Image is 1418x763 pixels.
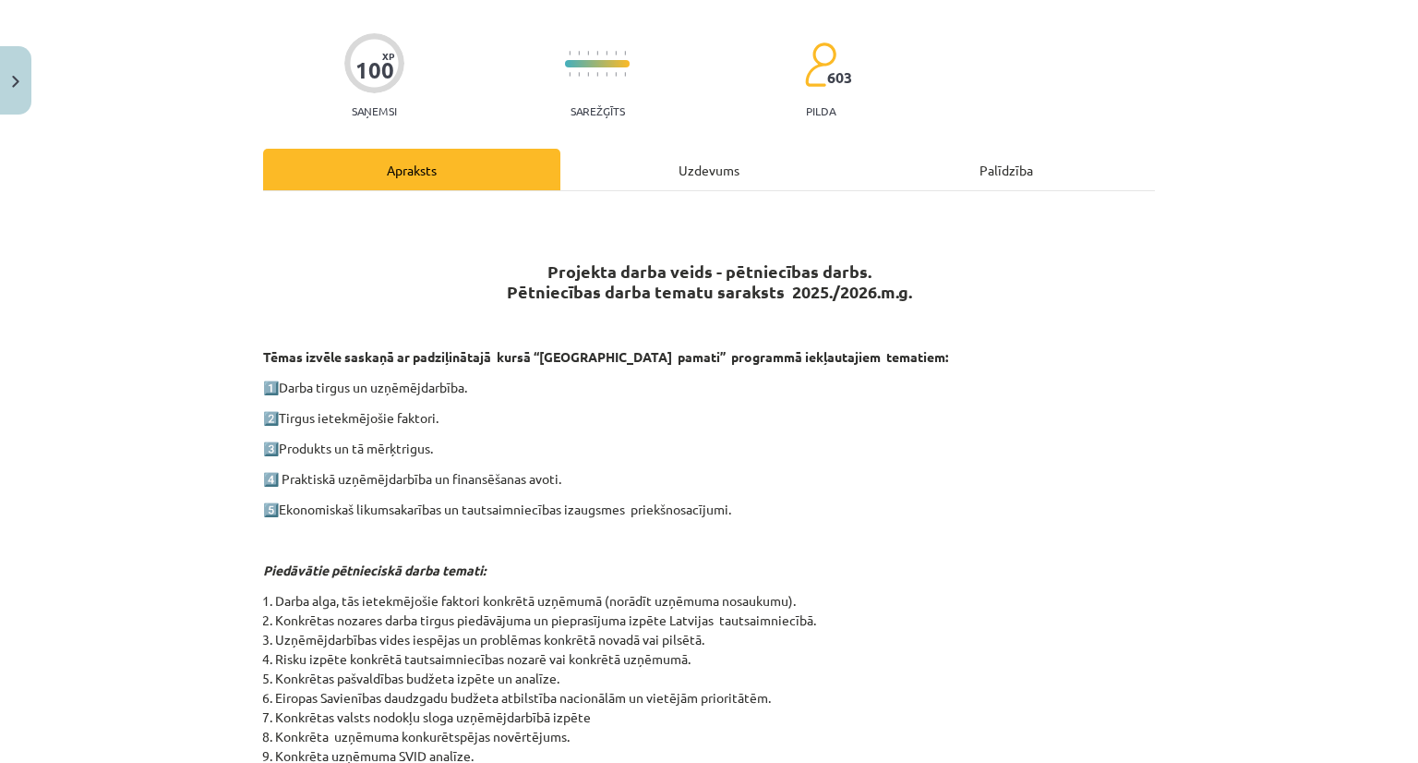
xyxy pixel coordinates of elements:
li: Darba alga, tās ietekmējošie faktori konkrētā uzņēmumā (norādīt uzņēmuma nosaukumu). [275,591,1155,611]
img: icon-short-line-57e1e144782c952c97e751825c79c345078a6d821885a25fce030b3d8c18986b.svg [578,72,580,77]
p: Sarežģīts [571,104,625,117]
span: 603 [827,69,852,86]
img: icon-short-line-57e1e144782c952c97e751825c79c345078a6d821885a25fce030b3d8c18986b.svg [606,51,607,55]
img: icon-short-line-57e1e144782c952c97e751825c79c345078a6d821885a25fce030b3d8c18986b.svg [587,51,589,55]
li: Eiropas Savienības daudzgadu budžeta atbilstība nacionālām un vietējām prioritātēm. [275,688,1155,708]
img: icon-short-line-57e1e144782c952c97e751825c79c345078a6d821885a25fce030b3d8c18986b.svg [596,72,598,77]
div: Uzdevums [560,149,858,190]
i: Piedāvātie pētnieciskā darba temati: [263,562,486,578]
div: Apraksts [263,149,560,190]
p: Saņemsi [344,104,404,117]
img: icon-short-line-57e1e144782c952c97e751825c79c345078a6d821885a25fce030b3d8c18986b.svg [578,51,580,55]
img: icon-short-line-57e1e144782c952c97e751825c79c345078a6d821885a25fce030b3d8c18986b.svg [587,72,589,77]
img: icon-short-line-57e1e144782c952c97e751825c79c345078a6d821885a25fce030b3d8c18986b.svg [569,72,571,77]
p: pilda [806,104,835,117]
li: Konkrētas valsts nodokļu sloga uzņēmējdarbībā izpēte [275,708,1155,727]
img: icon-close-lesson-0947bae3869378f0d4975bcd49f059093ad1ed9edebbc8119c70593378902aed.svg [12,76,19,88]
img: icon-short-line-57e1e144782c952c97e751825c79c345078a6d821885a25fce030b3d8c18986b.svg [615,51,617,55]
img: icon-short-line-57e1e144782c952c97e751825c79c345078a6d821885a25fce030b3d8c18986b.svg [615,72,617,77]
li: Konkrēta uzņēmuma konkurētspējas novērtējums. [275,727,1155,746]
img: icon-short-line-57e1e144782c952c97e751825c79c345078a6d821885a25fce030b3d8c18986b.svg [624,51,626,55]
img: icon-short-line-57e1e144782c952c97e751825c79c345078a6d821885a25fce030b3d8c18986b.svg [569,51,571,55]
p: 2️⃣ Tirgus ietekmējošie faktori. [263,408,1155,428]
div: Palīdzība [858,149,1155,190]
div: 100 [355,57,394,83]
strong: Tēmas izvēle saskaņā ar padziļinātajā kursā “[GEOGRAPHIC_DATA] pamati” programmā iekļautajiem tem... [263,348,948,365]
p: 5️⃣ Ekonomiskaš likumsakarības un tautsaimniecības izaugsmes priekšnosacījumi. [263,500,1155,519]
img: icon-short-line-57e1e144782c952c97e751825c79c345078a6d821885a25fce030b3d8c18986b.svg [606,72,607,77]
p: 4️⃣ Praktiskā uzņēmējdarbība un finansēšanas avoti. [263,469,1155,489]
b: Projekta darba veids - pētniecības darbs. Pētniecības darba tematu saraksts 2025./2026.m.g. [507,260,912,302]
p: 1️⃣ Darba tirgus un uzņēmējdarbība. [263,378,1155,397]
img: icon-short-line-57e1e144782c952c97e751825c79c345078a6d821885a25fce030b3d8c18986b.svg [596,51,598,55]
li: Uzņēmējdarbības vides iespējas un problēmas konkrētā novadā vai pilsētā. [275,630,1155,649]
li: Risku izpēte konkrētā tautsaimniecības nozarē vai konkrētā uzņēmumā. [275,649,1155,669]
img: icon-short-line-57e1e144782c952c97e751825c79c345078a6d821885a25fce030b3d8c18986b.svg [624,72,626,77]
li: Konkrētas pašvaldības budžeta izpēte un analīze. [275,669,1155,688]
li: Konkrētas nozares darba tirgus piedāvājuma un pieprasījuma izpēte Latvijas tautsaimniecībā. [275,611,1155,630]
img: students-c634bb4e5e11cddfef0936a35e636f08e4e9abd3cc4e673bd6f9a4125e45ecb1.svg [804,42,836,88]
span: XP [382,51,394,61]
p: 3️⃣ Produkts un tā mērķtrigus. [263,439,1155,458]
